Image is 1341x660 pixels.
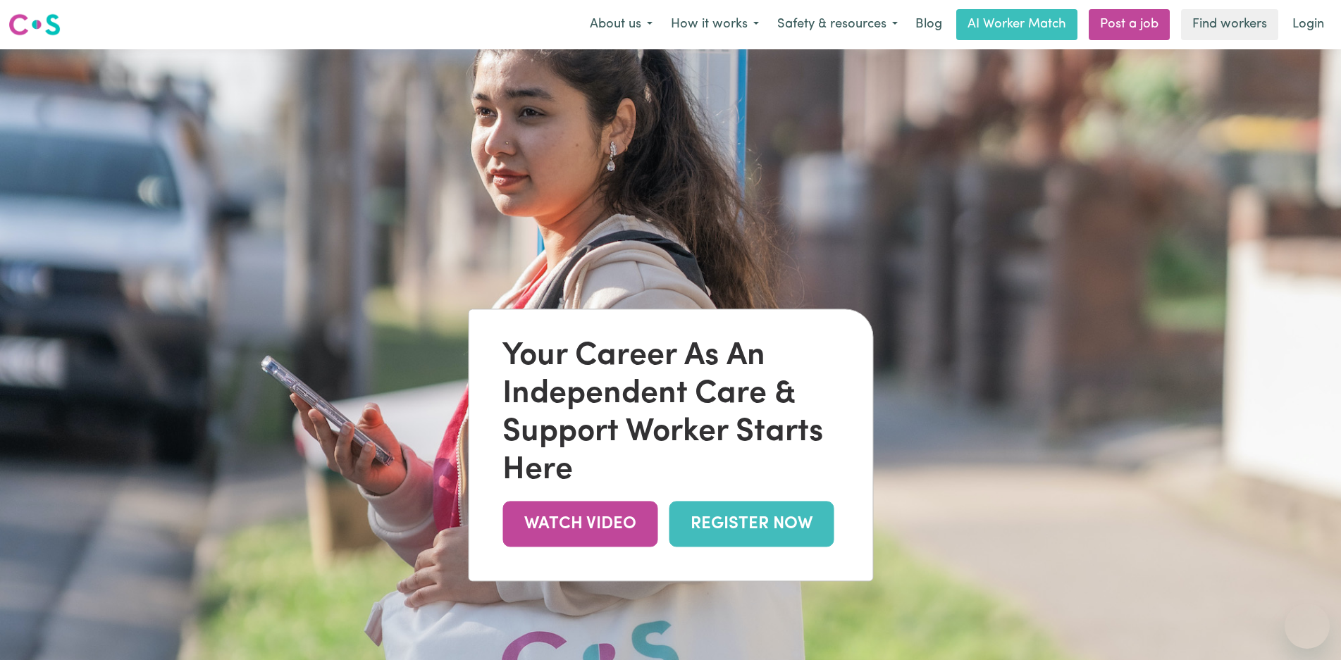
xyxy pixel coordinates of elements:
[1284,9,1333,40] a: Login
[907,9,951,40] a: Blog
[502,338,839,490] div: Your Career As An Independent Care & Support Worker Starts Here
[1089,9,1170,40] a: Post a job
[1285,604,1330,649] iframe: Button to launch messaging window
[502,502,657,547] a: WATCH VIDEO
[956,9,1077,40] a: AI Worker Match
[768,10,907,39] button: Safety & resources
[8,8,61,41] a: Careseekers logo
[581,10,662,39] button: About us
[662,10,768,39] button: How it works
[1181,9,1278,40] a: Find workers
[669,502,834,547] a: REGISTER NOW
[8,12,61,37] img: Careseekers logo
